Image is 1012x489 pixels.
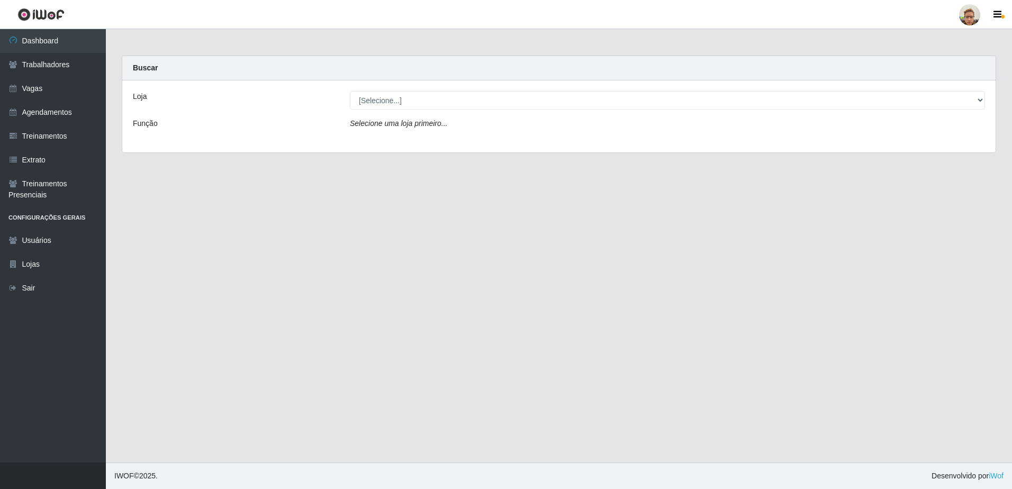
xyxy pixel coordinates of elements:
[114,470,158,482] span: © 2025 .
[133,118,158,129] label: Função
[114,472,134,480] span: IWOF
[17,8,65,21] img: CoreUI Logo
[932,470,1004,482] span: Desenvolvido por
[989,472,1004,480] a: iWof
[133,91,147,102] label: Loja
[133,64,158,72] strong: Buscar
[350,119,447,128] i: Selecione uma loja primeiro...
